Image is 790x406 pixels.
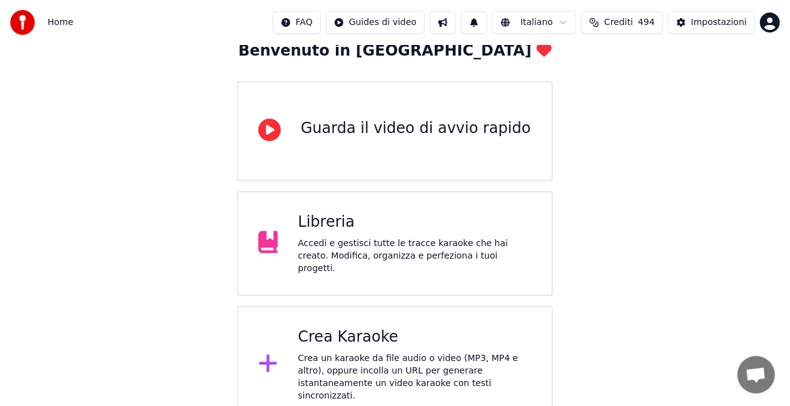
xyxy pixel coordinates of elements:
span: Home [48,16,73,29]
nav: breadcrumb [48,16,73,29]
span: 494 [638,16,655,29]
div: Aprire la chat [737,356,775,394]
div: Guarda il video di avvio rapido [301,119,531,139]
div: Crea Karaoke [298,327,532,347]
span: Crediti [604,16,633,29]
div: Libreria [298,212,532,232]
div: Accedi e gestisci tutte le tracce karaoke che hai creato. Modifica, organizza e perfeziona i tuoi... [298,237,532,275]
div: Crea un karaoke da file audio o video (MP3, MP4 e altro), oppure incolla un URL per generare ista... [298,352,532,402]
img: youka [10,10,35,35]
button: Guides di video [326,11,425,34]
div: Impostazioni [691,16,747,29]
button: Impostazioni [668,11,755,34]
button: Crediti494 [581,11,663,34]
button: FAQ [273,11,321,34]
div: Benvenuto in [GEOGRAPHIC_DATA] [238,41,552,61]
